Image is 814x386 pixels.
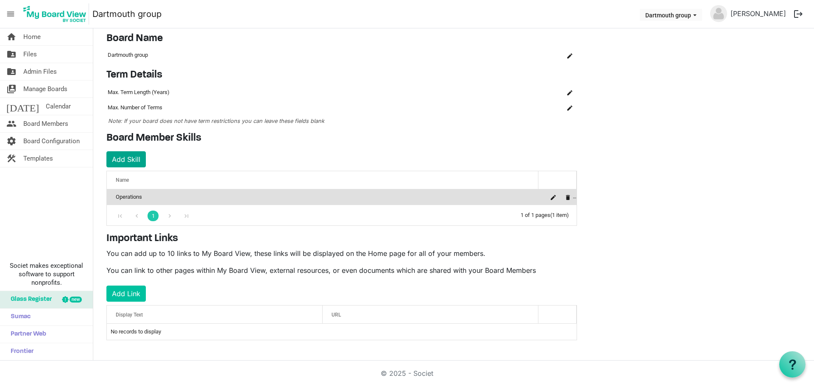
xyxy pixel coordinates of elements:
[6,326,46,343] span: Partner Web
[116,177,129,183] span: Name
[564,86,576,98] button: Edit
[23,133,80,150] span: Board Configuration
[107,324,577,340] td: No records to display
[106,286,146,302] button: Add Link
[106,100,505,115] td: Max. Number of Terms column header Name
[539,100,577,115] td: is Command column column header
[505,85,539,100] td: column header Name
[106,233,577,245] h4: Important Links
[6,343,33,360] span: Frontier
[521,205,577,223] div: 1 of 1 pages (1 item)
[3,6,19,22] span: menu
[6,63,17,80] span: folder_shared
[564,102,576,114] button: Edit
[381,369,433,378] a: © 2025 - Societ
[6,150,17,167] span: construction
[23,81,67,97] span: Manage Boards
[6,291,52,308] span: Glass Register
[181,209,192,221] div: Go to last page
[564,49,576,61] button: Edit
[6,46,17,63] span: folder_shared
[562,191,574,203] button: Delete
[789,5,807,23] button: logout
[547,191,559,203] button: Edit
[21,3,89,25] img: My Board View Logo
[148,211,159,221] a: Goto Page 1
[710,5,727,22] img: no-profile-picture.svg
[550,212,569,218] span: (1 item)
[539,85,577,100] td: is Command column column header
[6,308,31,325] span: Sumac
[70,297,82,303] div: new
[92,6,162,22] a: Dartmouth group
[107,189,538,205] td: Operations column header Name
[23,28,41,45] span: Home
[106,69,577,81] h4: Term Details
[640,9,702,21] button: Dartmouth group dropdownbutton
[23,115,68,132] span: Board Members
[23,63,57,80] span: Admin Files
[6,133,17,150] span: settings
[46,98,71,115] span: Calendar
[106,265,577,275] p: You can link to other pages within My Board View, external resources, or even documents which are...
[106,48,547,62] td: Dartmouth group column header Name
[23,150,53,167] span: Templates
[106,151,146,167] button: Add Skill
[4,261,89,287] span: Societ makes exceptional software to support nonprofits.
[6,115,17,132] span: people
[6,98,39,115] span: [DATE]
[505,100,539,115] td: column header Name
[116,312,143,318] span: Display Text
[6,81,17,97] span: switch_account
[108,118,324,124] span: Note: If your board does not have term restrictions you can leave these fields blank
[538,189,577,205] td: is Command column column header
[106,248,577,258] p: You can add up to 10 links to My Board View, these links will be displayed on the Home page for a...
[106,132,577,144] h4: Board Member Skills
[106,33,577,45] h4: Board Name
[332,312,341,318] span: URL
[21,3,92,25] a: My Board View Logo
[106,85,505,100] td: Max. Term Length (Years) column header Name
[6,28,17,45] span: home
[23,46,37,63] span: Files
[164,209,176,221] div: Go to next page
[547,48,577,62] td: is Command column column header
[131,209,142,221] div: Go to previous page
[727,5,789,22] a: [PERSON_NAME]
[114,209,126,221] div: Go to first page
[521,212,550,218] span: 1 of 1 pages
